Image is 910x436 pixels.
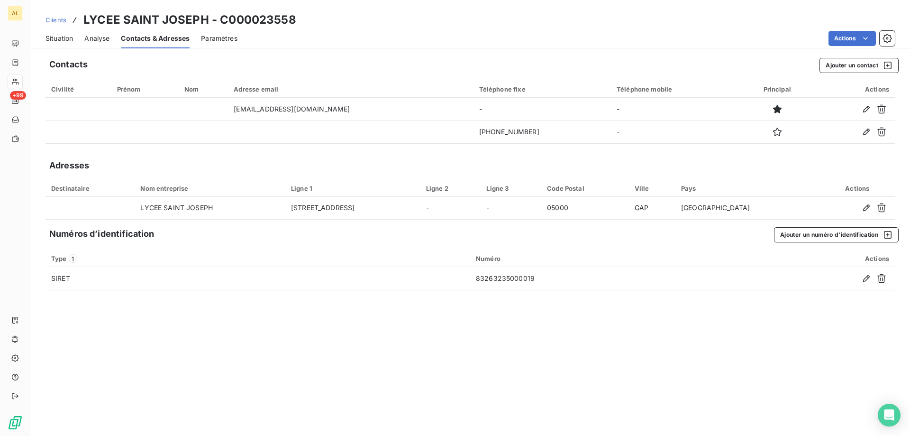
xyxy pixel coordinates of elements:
[234,85,467,93] div: Adresse email
[121,34,190,43] span: Contacts & Adresses
[426,185,475,192] div: Ligne 2
[635,185,670,192] div: Ville
[547,185,623,192] div: Code Postal
[51,254,464,263] div: Type
[742,255,889,262] div: Actions
[617,85,734,93] div: Téléphone mobile
[820,85,889,93] div: Actions
[45,34,73,43] span: Situation
[8,6,23,21] div: AL
[8,415,23,430] img: Logo LeanPay
[49,227,155,241] h5: Numéros d’identification
[184,85,223,93] div: Nom
[135,197,285,220] td: LYCEE SAINT JOSEPH
[51,85,106,93] div: Civilité
[49,58,88,71] h5: Contacts
[828,31,876,46] button: Actions
[826,185,889,192] div: Actions
[629,197,675,220] td: GAP
[285,197,420,220] td: [STREET_ADDRESS]
[117,85,173,93] div: Prénom
[476,255,731,262] div: Numéro
[470,267,737,290] td: 83263235000019
[420,197,481,220] td: -
[83,11,296,28] h3: LYCEE SAINT JOSEPH - C000023558
[611,121,740,143] td: -
[201,34,237,43] span: Paramètres
[774,227,899,242] button: Ajouter un numéro d’identification
[140,185,280,192] div: Nom entreprise
[541,197,629,220] td: 05000
[69,254,77,263] span: 1
[45,16,66,24] span: Clients
[45,267,470,290] td: SIRET
[878,404,901,427] div: Open Intercom Messenger
[486,185,536,192] div: Ligne 3
[473,98,611,121] td: -
[45,15,66,25] a: Clients
[675,197,820,220] td: [GEOGRAPHIC_DATA]
[481,197,541,220] td: -
[473,121,611,143] td: [PHONE_NUMBER]
[228,98,473,121] td: [EMAIL_ADDRESS][DOMAIN_NAME]
[746,85,809,93] div: Principal
[10,91,26,100] span: +99
[291,185,415,192] div: Ligne 1
[49,159,89,172] h5: Adresses
[611,98,740,121] td: -
[51,185,129,192] div: Destinataire
[479,85,605,93] div: Téléphone fixe
[681,185,814,192] div: Pays
[819,58,899,73] button: Ajouter un contact
[84,34,109,43] span: Analyse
